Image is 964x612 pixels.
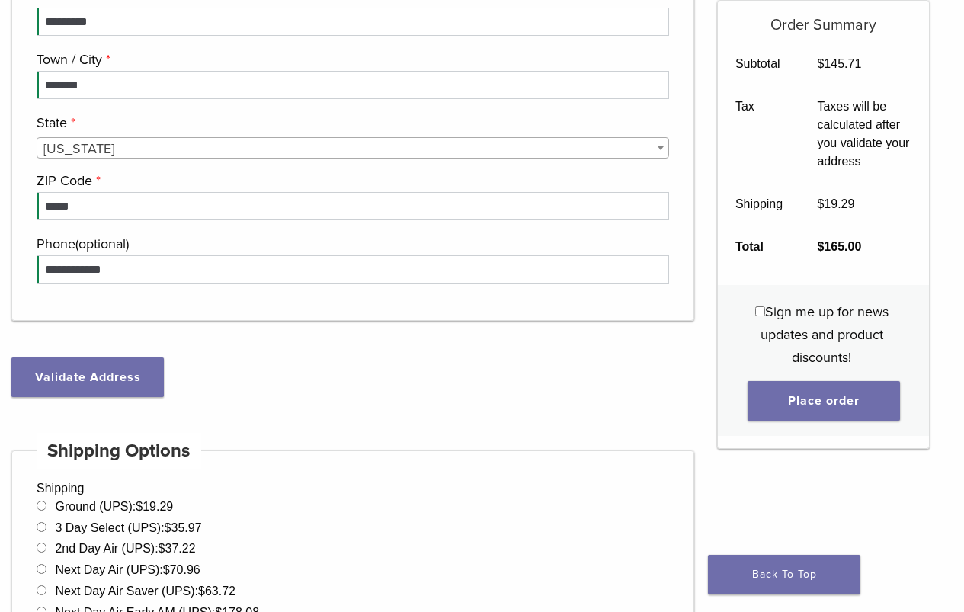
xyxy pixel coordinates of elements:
span: $ [163,563,170,576]
td: Taxes will be calculated after you validate your address [800,85,929,183]
input: Sign me up for news updates and product discounts! [755,306,765,316]
label: Phone [37,232,665,255]
label: Next Day Air (UPS): [55,563,200,576]
label: Town / City [37,48,665,71]
bdi: 35.97 [165,521,202,534]
th: Shipping [718,183,800,226]
span: State [37,137,669,159]
span: (optional) [75,236,129,252]
span: $ [136,500,143,513]
label: ZIP Code [37,169,665,192]
button: Validate Address [11,357,164,397]
bdi: 19.29 [136,500,173,513]
h4: Shipping Options [37,433,201,469]
bdi: 37.22 [159,542,196,555]
th: Total [718,226,800,268]
span: $ [198,585,205,598]
h5: Order Summary [718,1,929,34]
label: Ground (UPS): [55,500,173,513]
label: 2nd Day Air (UPS): [55,542,195,555]
bdi: 19.29 [817,197,854,210]
label: State [37,111,665,134]
button: Place order [748,381,900,421]
th: Subtotal [718,43,800,85]
span: Sign me up for news updates and product discounts! [761,303,889,366]
span: $ [165,521,171,534]
bdi: 70.96 [163,563,200,576]
a: Back To Top [708,555,860,594]
bdi: 63.72 [198,585,235,598]
span: $ [817,57,824,70]
label: Next Day Air Saver (UPS): [55,585,235,598]
bdi: 165.00 [817,240,861,253]
label: 3 Day Select (UPS): [55,521,201,534]
span: New Jersey [37,138,668,159]
th: Tax [718,85,800,183]
span: $ [817,197,824,210]
span: $ [817,240,824,253]
span: $ [159,542,165,555]
bdi: 145.71 [817,57,861,70]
